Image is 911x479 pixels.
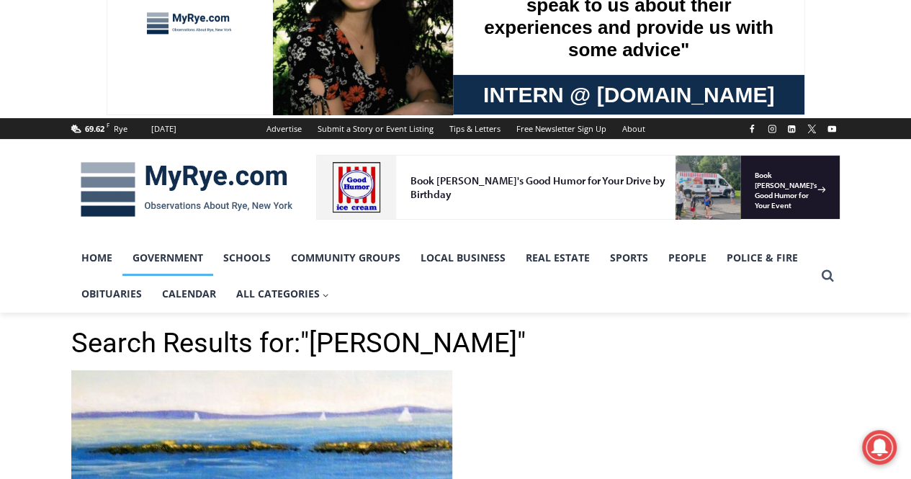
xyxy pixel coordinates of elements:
[428,4,520,66] a: Book [PERSON_NAME]'s Good Humor for Your Event
[364,1,681,140] div: "We would have speakers with experience in local journalism speak to us about their experiences a...
[71,152,302,227] img: MyRye.com
[377,143,668,176] span: Intern @ [DOMAIN_NAME]
[226,276,340,312] button: Child menu of All Categories
[717,240,808,276] a: Police & Fire
[783,120,800,138] a: Linkedin
[71,327,840,360] h1: Search Results for:
[281,240,410,276] a: Community Groups
[516,240,600,276] a: Real Estate
[94,19,356,46] div: Book [PERSON_NAME]'s Good Humor for Your Drive by Birthday
[107,121,109,129] span: F
[600,240,658,276] a: Sports
[310,118,441,139] a: Submit a Story or Event Listing
[614,118,653,139] a: About
[508,118,614,139] a: Free Newsletter Sign Up
[803,120,820,138] a: X
[814,263,840,289] button: View Search Form
[4,148,141,203] span: Open Tues. - Sun. [PHONE_NUMBER]
[152,276,226,312] a: Calendar
[439,15,501,55] h4: Book [PERSON_NAME]'s Good Humor for Your Event
[151,122,176,135] div: [DATE]
[259,118,310,139] a: Advertise
[85,123,104,134] span: 69.62
[743,120,760,138] a: Facebook
[441,118,508,139] a: Tips & Letters
[71,276,152,312] a: Obituaries
[122,240,213,276] a: Government
[823,120,840,138] a: YouTube
[114,122,127,135] div: Rye
[658,240,717,276] a: People
[763,120,781,138] a: Instagram
[148,90,205,172] div: "...watching a master [PERSON_NAME] chef prepare an omakase meal is fascinating dinner theater an...
[300,327,526,359] span: "[PERSON_NAME]"
[410,240,516,276] a: Local Business
[1,145,145,179] a: Open Tues. - Sun. [PHONE_NUMBER]
[71,240,814,313] nav: Primary Navigation
[259,118,653,139] nav: Secondary Navigation
[213,240,281,276] a: Schools
[346,140,698,179] a: Intern @ [DOMAIN_NAME]
[71,240,122,276] a: Home
[349,1,435,66] img: s_800_d653096d-cda9-4b24-94f4-9ae0c7afa054.jpeg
